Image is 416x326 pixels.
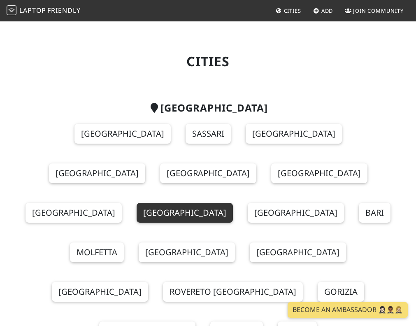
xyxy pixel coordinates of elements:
[16,54,401,69] h1: Cities
[271,163,367,183] a: [GEOGRAPHIC_DATA]
[246,124,342,144] a: [GEOGRAPHIC_DATA]
[353,7,404,14] span: Join Community
[7,5,16,15] img: LaptopFriendly
[248,203,344,223] a: [GEOGRAPHIC_DATA]
[250,242,346,262] a: [GEOGRAPHIC_DATA]
[139,242,235,262] a: [GEOGRAPHIC_DATA]
[284,7,301,14] span: Cities
[272,3,304,18] a: Cities
[342,3,407,18] a: Join Community
[47,6,80,15] span: Friendly
[16,102,401,114] h2: [GEOGRAPHIC_DATA]
[163,282,303,302] a: Rovereto [GEOGRAPHIC_DATA]
[26,203,122,223] a: [GEOGRAPHIC_DATA]
[70,242,124,262] a: Molfetta
[74,124,171,144] a: [GEOGRAPHIC_DATA]
[7,4,81,18] a: LaptopFriendly LaptopFriendly
[310,3,337,18] a: Add
[19,6,46,15] span: Laptop
[160,163,256,183] a: [GEOGRAPHIC_DATA]
[318,282,364,302] a: Gorizia
[49,163,145,183] a: [GEOGRAPHIC_DATA]
[137,203,233,223] a: [GEOGRAPHIC_DATA]
[52,282,148,302] a: [GEOGRAPHIC_DATA]
[321,7,333,14] span: Add
[186,124,231,144] a: Sassari
[359,203,390,223] a: Bari
[288,302,408,318] a: Become an Ambassador 🤵🏻‍♀️🤵🏾‍♂️🤵🏼‍♀️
